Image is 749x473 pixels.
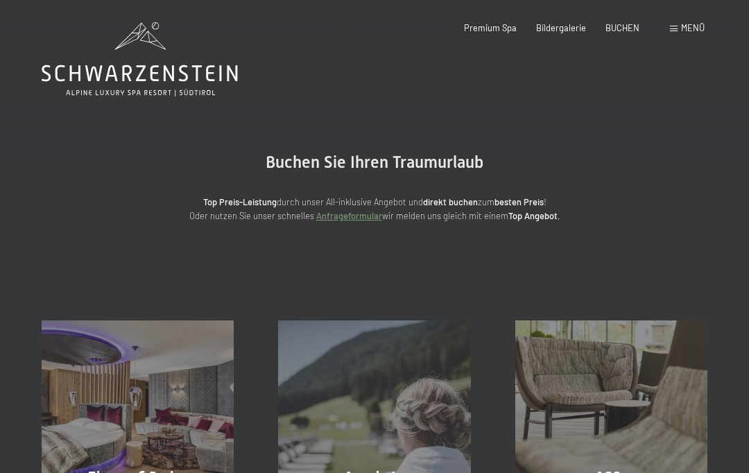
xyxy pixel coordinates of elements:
[494,196,544,207] strong: besten Preis
[97,195,652,223] p: durch unser All-inklusive Angebot und zum ! Oder nutzen Sie unser schnelles wir melden uns gleich...
[681,22,705,33] span: Menü
[266,153,483,172] span: Buchen Sie Ihren Traumurlaub
[203,196,277,207] strong: Top Preis-Leistung
[316,210,382,221] a: Anfrageformular
[423,196,478,207] strong: direkt buchen
[605,22,639,33] a: BUCHEN
[536,22,586,33] a: Bildergalerie
[508,210,560,221] strong: Top Angebot.
[464,22,517,33] a: Premium Spa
